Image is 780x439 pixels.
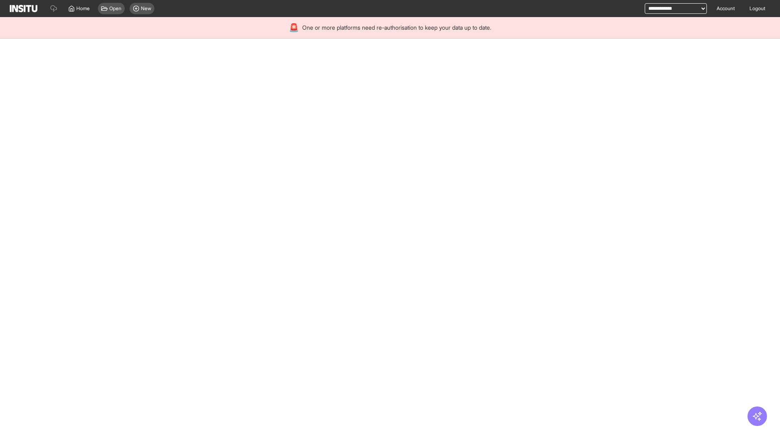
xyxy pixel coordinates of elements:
[302,24,491,32] span: One or more platforms need re-authorisation to keep your data up to date.
[76,5,90,12] span: Home
[141,5,151,12] span: New
[289,22,299,33] div: 🚨
[10,5,37,12] img: Logo
[109,5,121,12] span: Open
